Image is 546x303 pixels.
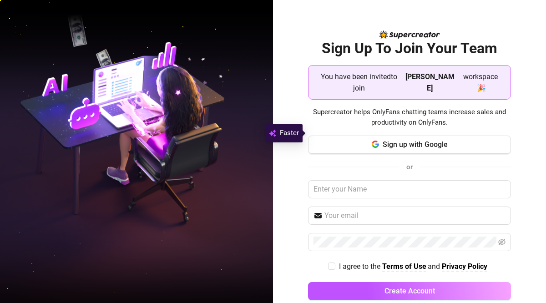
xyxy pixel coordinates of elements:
[308,107,511,128] span: Supercreator helps OnlyFans chatting teams increase sales and productivity on OnlyFans.
[405,72,455,92] strong: [PERSON_NAME]
[384,287,435,295] span: Create Account
[308,136,511,154] button: Sign up with Google
[428,262,442,271] span: and
[324,210,506,221] input: Your email
[382,262,426,271] strong: Terms of Use
[406,163,413,171] span: or
[382,262,426,272] a: Terms of Use
[269,128,276,139] img: svg%3e
[498,238,506,246] span: eye-invisible
[442,262,487,272] a: Privacy Policy
[458,71,503,94] span: workspace 🎉
[339,262,382,271] span: I agree to the
[383,140,448,149] span: Sign up with Google
[308,180,511,198] input: Enter your Name
[379,30,440,39] img: logo-BBDzfeDw.svg
[308,282,511,300] button: Create Account
[280,128,299,139] span: Faster
[308,39,511,58] h2: Sign Up To Join Your Team
[442,262,487,271] strong: Privacy Policy
[316,71,402,94] span: You have been invited to join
